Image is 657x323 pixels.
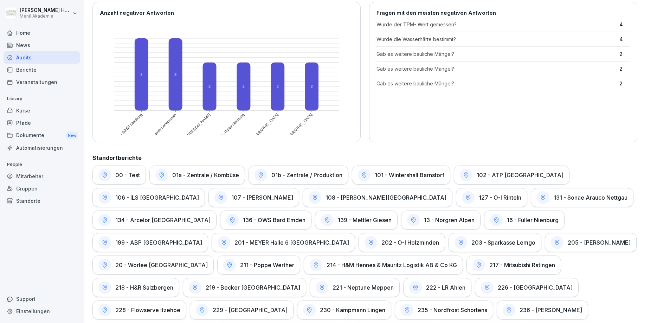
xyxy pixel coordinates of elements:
h1: 214 - H&M Hennes & Mauritz Logistik AB & Co KG [327,261,457,269]
div: Mitarbeiter [4,170,80,182]
a: 139 - Mettler Giesen [315,211,398,230]
h1: 230 - Kampmann Lingen [320,306,385,314]
div: Dokumente [4,129,80,142]
a: Einstellungen [4,305,80,317]
h1: 20 - Worlee [GEOGRAPHIC_DATA] [115,261,208,269]
a: News [4,39,80,51]
h1: 199 - ABP [GEOGRAPHIC_DATA] [115,239,202,246]
h1: 228 - Flowserve Itzehoe [115,306,180,314]
h1: 139 - Mettler Giesen [338,217,392,224]
p: [PERSON_NAME] Hemken [20,7,71,13]
a: 205 - [PERSON_NAME] [545,233,637,252]
h1: 01a - Zentrale / Kombüse [172,172,239,179]
p: 4 [619,21,630,28]
p: Wurde der TPM- Wert gemessen? [376,21,616,28]
h1: 108 - [PERSON_NAME][GEOGRAPHIC_DATA] [326,194,446,201]
p: Anzahl negativer Antworten [100,9,353,17]
a: 211 - Poppe Werther [217,256,300,274]
div: Home [4,27,80,39]
a: 202 - O-I Holzminden [359,233,445,252]
a: 230 - Kampmann Lingen [297,301,391,319]
a: 229 - [GEOGRAPHIC_DATA] [190,301,294,319]
h1: 205 - [PERSON_NAME] [568,239,631,246]
h1: 229 - [GEOGRAPHIC_DATA] [213,306,288,314]
h1: 107 - [PERSON_NAME] [231,194,293,201]
a: 01a - Zentrale / Kombüse [149,166,245,185]
a: Automatisierungen [4,142,80,154]
a: 00 - Test [92,166,146,185]
h1: 235 - Nordfrost Schortens [418,306,487,314]
h1: 202 - O-I Holzminden [381,239,439,246]
p: 2 [619,50,630,58]
h1: 217 - Mitsubishi Ratingen [489,261,555,269]
div: Berichte [4,64,80,76]
a: 222 - LR Ahlen [403,278,471,297]
a: 134 - Arcelor [GEOGRAPHIC_DATA] [92,211,217,230]
a: Gruppen [4,182,80,195]
h1: 101 - Wintershall Barnstorf [375,172,444,179]
a: 108 - [PERSON_NAME][GEOGRAPHIC_DATA] [303,188,452,207]
a: 131 - Sonae Arauco Nettgau [531,188,633,207]
h1: 01b - Zentrale / Produktion [271,172,342,179]
p: Wurde die Wasserhärte bestimmt? [376,35,616,43]
h1: 203 - Sparkasse Lemgo [471,239,535,246]
a: 217 - Mitsubishi Ratingen [466,256,561,274]
h1: 222 - LR Ahlen [426,284,465,291]
h1: 218 - H&R Salzbergen [115,284,173,291]
a: Veranstaltungen [4,76,80,88]
h1: 131 - Sonae Arauco Nettgau [554,194,627,201]
a: 127 - O-I Rinteln [456,188,527,207]
p: People [4,159,80,170]
p: Gab es weitere bauliche Mängel? [376,50,616,58]
a: 107 - [PERSON_NAME] [208,188,299,207]
h1: 00 - Test [115,172,140,179]
a: 201 - MEYER Halle 6 [GEOGRAPHIC_DATA] [212,233,355,252]
a: 106 - ILS [GEOGRAPHIC_DATA] [92,188,205,207]
a: 236 - [PERSON_NAME] [497,301,588,319]
a: 218 - H&R Salzbergen [92,278,179,297]
h1: 13 - Norgren Alpen [424,217,475,224]
a: 214 - H&M Hennes & Mauritz Logistik AB & Co KG [304,256,463,274]
p: 2 [619,65,630,72]
h1: 219 - Becker [GEOGRAPHIC_DATA] [206,284,300,291]
h2: Standortberichte [92,154,637,162]
a: 136 - OWS Bard Emden [220,211,311,230]
h1: 136 - OWS Bard Emden [243,217,305,224]
a: 101 - Wintershall Barnstorf [352,166,450,185]
a: 199 - ABP [GEOGRAPHIC_DATA] [92,233,208,252]
text: 45 - BASF Nienburg [116,112,143,140]
a: Audits [4,51,80,64]
a: Kurse [4,104,80,117]
h1: 211 - Poppe Werther [240,261,294,269]
p: Fragen mit den meisten negativen Antworten [376,9,630,17]
p: 4 [619,35,630,43]
a: DokumenteNew [4,129,80,142]
div: New [66,131,78,140]
a: Pfade [4,117,80,129]
a: 16 - Fuller Nienburg [484,211,565,230]
h1: 134 - Arcelor [GEOGRAPHIC_DATA] [115,217,211,224]
a: 226 - [GEOGRAPHIC_DATA] [475,278,579,297]
p: 2 [619,80,630,87]
a: Standorte [4,195,80,207]
h1: 16 - Fuller Nienburg [507,217,559,224]
text: 16 - Fuller Nienburg [218,112,245,140]
a: 203 - Sparkasse Lemgo [449,233,541,252]
p: Library [4,93,80,104]
h1: 201 - MEYER Halle 6 [GEOGRAPHIC_DATA] [234,239,349,246]
h1: 236 - [PERSON_NAME] [520,306,582,314]
div: Support [4,293,80,305]
a: 01b - Zentrale / Produktion [249,166,348,185]
a: 13 - Norgren Alpen [401,211,481,230]
h1: 226 - [GEOGRAPHIC_DATA] [498,284,573,291]
a: 235 - Nordfrost Schortens [395,301,493,319]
